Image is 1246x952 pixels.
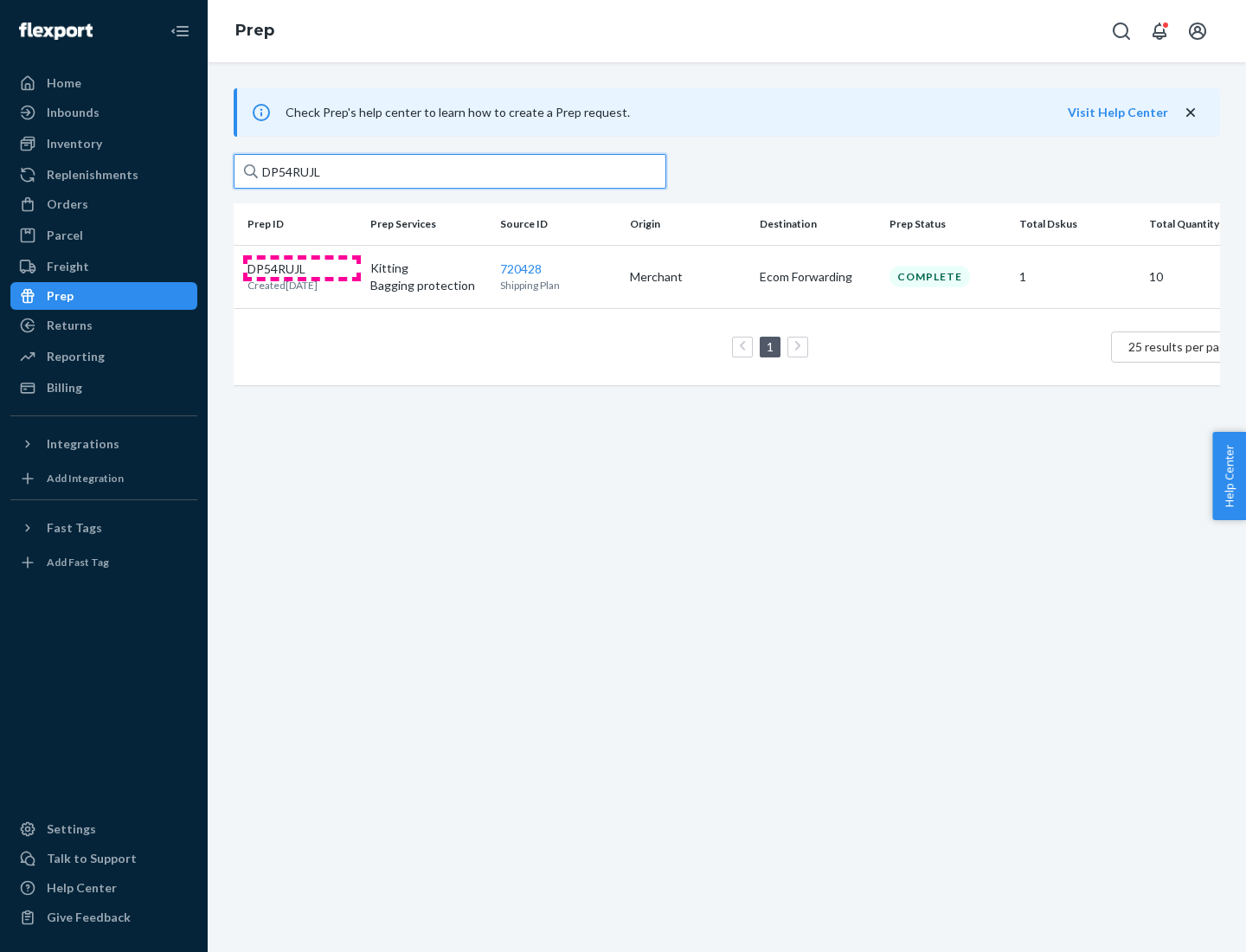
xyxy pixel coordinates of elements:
a: Prep [10,282,197,310]
div: Fast Tags [47,519,102,537]
div: Reporting [47,348,105,365]
button: Fast Tags [10,514,197,542]
span: Check Prep's help center to learn how to create a Prep request. [286,105,630,119]
div: Freight [47,258,89,275]
button: Open Search Box [1104,14,1139,48]
a: Replenishments [10,161,197,189]
a: Talk to Support [10,845,197,872]
div: Add Fast Tag [47,555,109,569]
div: Talk to Support [47,850,137,867]
span: 25 results per page [1128,339,1233,354]
a: 720428 [500,261,542,276]
th: Destination [753,203,883,245]
a: Help Center [10,874,197,902]
div: Home [47,74,81,92]
div: Help Center [47,879,117,897]
th: Prep Services [363,203,493,245]
div: Inventory [47,135,102,152]
a: Add Fast Tag [10,549,197,576]
div: Returns [47,317,93,334]
button: Visit Help Center [1068,104,1168,121]
button: Give Feedback [10,904,197,931]
button: close [1182,104,1199,122]
a: Orders [10,190,197,218]
p: Kitting [370,260,486,277]
a: Inbounds [10,99,197,126]
p: Bagging protection [370,277,486,294]
a: Home [10,69,197,97]
a: Parcel [10,222,197,249]
p: DP54RUJL [247,261,318,278]
th: Origin [623,203,753,245]
button: Help Center [1212,432,1246,520]
a: Reporting [10,343,197,370]
p: Shipping Plan [500,278,616,293]
p: 1 [1019,268,1135,286]
th: Total Dskus [1012,203,1142,245]
div: Settings [47,820,96,838]
a: Inventory [10,130,197,158]
div: Prep [47,287,74,305]
a: Page 1 is your current page [763,339,777,354]
ol: breadcrumbs [222,6,288,56]
a: Settings [10,815,197,843]
p: Created [DATE] [247,278,318,293]
a: Returns [10,312,197,339]
button: Open account menu [1180,14,1215,48]
button: Integrations [10,430,197,458]
th: Prep Status [883,203,1012,245]
div: Replenishments [47,166,138,183]
a: Add Integration [10,465,197,492]
th: Source ID [493,203,623,245]
div: Orders [47,196,88,213]
p: Merchant [630,268,746,286]
div: Inbounds [47,104,100,121]
div: Integrations [47,435,119,453]
div: Add Integration [47,471,124,486]
th: Prep ID [234,203,363,245]
div: Complete [890,266,970,287]
a: Billing [10,374,197,402]
input: Search prep jobs [234,154,666,189]
img: Flexport logo [19,23,93,40]
div: Billing [47,379,82,396]
div: Give Feedback [47,909,131,926]
a: Freight [10,253,197,280]
p: Ecom Forwarding [760,268,876,286]
button: Close Navigation [163,14,197,48]
a: Prep [235,21,274,40]
button: Open notifications [1142,14,1177,48]
div: Parcel [47,227,83,244]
